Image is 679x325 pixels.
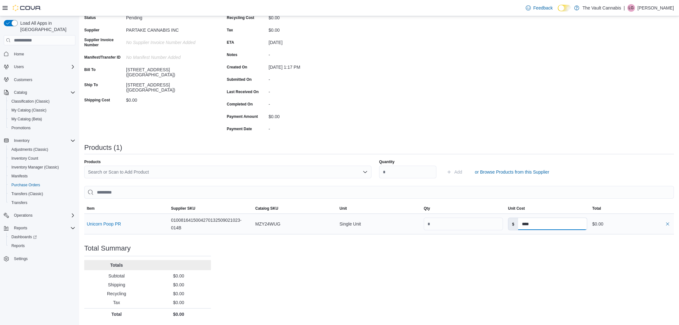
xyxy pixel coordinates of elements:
[87,221,121,226] button: Unicorn Poop PR
[6,97,78,106] button: Classification (Classic)
[149,299,208,306] p: $0.00
[472,166,552,178] button: or Browse Products from this Supplier
[11,89,75,96] span: Catalog
[6,145,78,154] button: Adjustments (Classic)
[9,172,30,180] a: Manifests
[171,216,250,232] span: 0100816415004270132509021023-014B
[6,233,78,241] a: Dashboards
[255,220,280,228] span: MZY24WUG
[227,102,253,107] label: Completed On
[84,28,99,33] label: Supplier
[11,191,43,196] span: Transfers (Classic)
[1,75,78,84] button: Customers
[9,190,46,198] a: Transfers (Classic)
[13,5,41,11] img: Cova
[87,206,95,211] span: Item
[592,206,601,211] span: Total
[227,65,247,70] label: Created On
[9,181,75,189] span: Purchase Orders
[269,50,353,57] div: -
[6,124,78,132] button: Promotions
[14,64,24,69] span: Users
[421,203,505,213] button: Qty
[638,4,674,12] p: [PERSON_NAME]
[84,144,122,151] h3: Products (1)
[168,203,253,213] button: Supplier SKU
[14,77,32,82] span: Customers
[11,243,25,248] span: Reports
[84,98,110,103] label: Shipping Cost
[9,233,39,241] a: Dashboards
[9,199,75,207] span: Transfers
[454,169,462,175] span: Add
[84,245,131,252] h3: Total Summary
[84,55,121,60] label: Manifest/Transfer ID
[269,112,353,119] div: $0.00
[590,203,674,213] button: Total
[505,203,590,213] button: Unit Cost
[424,206,430,211] span: Qty
[253,203,337,213] button: Catalog SKU
[126,37,211,45] div: No Supplier Invoice Number added
[269,25,353,33] div: $0.00
[11,165,59,170] span: Inventory Manager (Classic)
[11,234,37,239] span: Dashboards
[508,218,518,230] label: $
[227,28,233,33] label: Tax
[149,311,208,317] p: $0.00
[6,181,78,189] button: Purchase Orders
[227,40,234,45] label: ETA
[475,169,549,175] span: or Browse Products from this Supplier
[269,62,353,70] div: [DATE] 1:17 PM
[9,163,61,171] a: Inventory Manager (Classic)
[508,206,525,211] span: Unit Cost
[11,63,75,71] span: Users
[269,37,353,45] div: [DATE]
[149,290,208,297] p: $0.00
[227,15,254,20] label: Recycling Cost
[9,190,75,198] span: Transfers (Classic)
[11,76,35,84] a: Customers
[149,273,208,279] p: $0.00
[339,206,347,211] span: Unit
[9,106,49,114] a: My Catalog (Classic)
[87,262,146,268] p: Totals
[84,159,101,164] label: Products
[337,203,421,213] button: Unit
[14,138,29,143] span: Inventory
[1,49,78,58] button: Home
[1,136,78,145] button: Inventory
[149,282,208,288] p: $0.00
[6,241,78,250] button: Reports
[11,224,30,232] button: Reports
[227,114,258,119] label: Payment Amount
[9,98,75,105] span: Classification (Classic)
[255,206,278,211] span: Catalog SKU
[11,156,38,161] span: Inventory Count
[14,90,27,95] span: Catalog
[1,62,78,71] button: Users
[11,108,47,113] span: My Catalog (Classic)
[624,4,625,12] p: |
[9,163,75,171] span: Inventory Manager (Classic)
[269,124,353,131] div: -
[227,52,237,57] label: Notes
[269,87,353,94] div: -
[9,172,75,180] span: Manifests
[1,211,78,220] button: Operations
[11,125,31,131] span: Promotions
[87,311,146,317] p: Total
[379,159,395,164] label: Quantity
[627,4,635,12] div: Lucas Garofalo
[6,154,78,163] button: Inventory Count
[558,5,571,11] input: Dark Mode
[227,89,259,94] label: Last Received On
[87,290,146,297] p: Recycling
[14,213,33,218] span: Operations
[87,273,146,279] p: Subtotal
[11,99,50,104] span: Classification (Classic)
[9,242,27,250] a: Reports
[11,200,27,205] span: Transfers
[84,37,124,48] label: Supplier Invoice Number
[11,76,75,84] span: Customers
